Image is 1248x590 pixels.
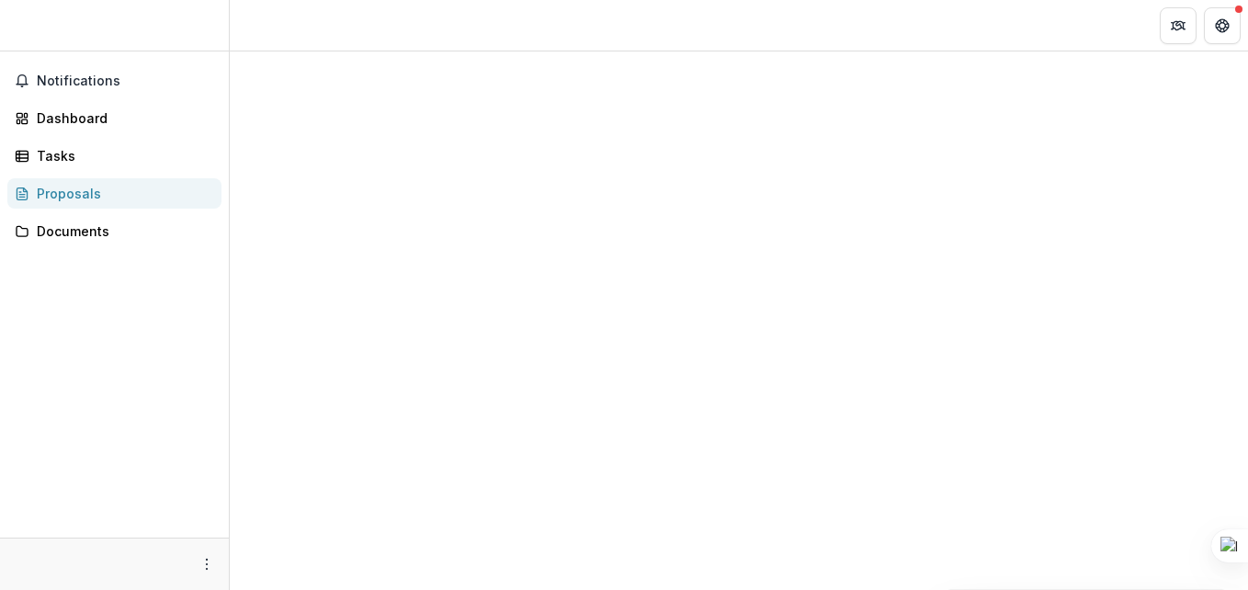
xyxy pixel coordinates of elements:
div: Proposals [37,184,207,203]
div: Documents [37,221,207,241]
a: Tasks [7,141,221,171]
div: Tasks [37,146,207,165]
button: Partners [1160,7,1197,44]
a: Documents [7,216,221,246]
span: Notifications [37,74,214,89]
a: Dashboard [7,103,221,133]
button: Notifications [7,66,221,96]
button: Get Help [1204,7,1241,44]
button: More [196,553,218,575]
div: Dashboard [37,108,207,128]
a: Proposals [7,178,221,209]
